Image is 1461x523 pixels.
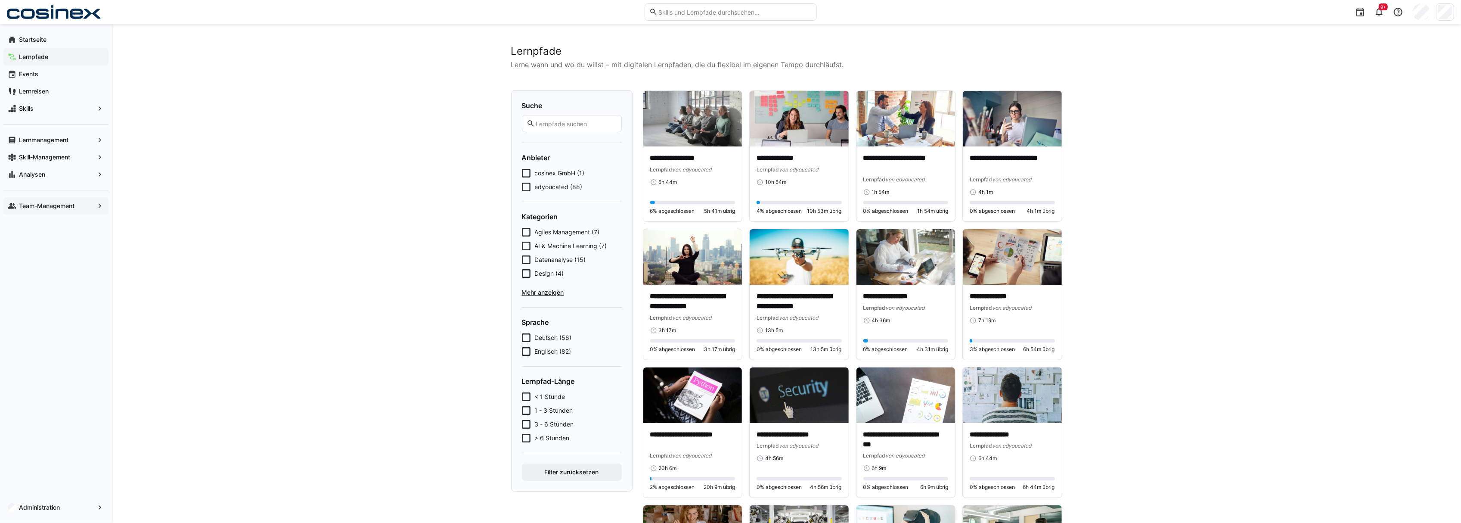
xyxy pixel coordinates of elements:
span: 9+ [1380,4,1386,9]
span: 0% abgeschlossen [650,346,695,353]
span: Filter zurücksetzen [543,468,600,476]
span: 4h 1m übrig [1027,208,1055,215]
span: Datenanalyse (15) [535,255,586,264]
span: Lernpfad [863,452,886,459]
span: cosinex GmbH (1) [535,169,585,177]
span: von edyoucated [779,314,818,321]
span: 20h 6m [659,465,677,472]
img: image [856,229,955,285]
span: 6h 9m übrig [920,484,948,491]
img: image [963,229,1062,285]
span: Lernpfad [970,442,992,449]
span: von edyoucated [992,176,1031,183]
span: Lernpfad [970,305,992,311]
span: 1h 54m übrig [917,208,948,215]
span: 4h 36m [872,317,890,324]
span: von edyoucated [886,452,925,459]
img: image [750,367,849,423]
img: image [963,91,1062,146]
span: von edyoucated [673,314,712,321]
span: > 6 Stunden [535,434,570,442]
button: Filter zurücksetzen [522,464,622,481]
img: image [643,229,742,285]
h2: Lernpfade [511,45,1062,58]
span: 3 - 6 Stunden [535,420,574,429]
span: 5h 44m [659,179,677,186]
span: 4h 56m [765,455,783,462]
span: 6h 44m übrig [1023,484,1055,491]
span: 7h 19m [978,317,996,324]
h4: Kategorien [522,212,622,221]
span: von edyoucated [673,166,712,173]
span: < 1 Stunde [535,392,565,401]
span: 13h 5m [765,327,783,334]
span: Lernpfad [863,176,886,183]
span: 0% abgeschlossen [863,484,909,491]
span: 2% abgeschlossen [650,484,695,491]
img: image [750,91,849,146]
span: 0% abgeschlossen [863,208,909,215]
h4: Lernpfad-Länge [522,377,622,386]
span: edyoucated (88) [535,183,583,191]
span: von edyoucated [779,442,818,449]
span: von edyoucated [673,452,712,459]
img: image [750,229,849,285]
input: Skills und Lernpfade durchsuchen… [658,8,812,16]
img: image [963,367,1062,423]
span: Lernpfad [757,442,779,449]
span: AI & Machine Learning (7) [535,242,607,250]
span: von edyoucated [779,166,818,173]
img: image [643,91,742,146]
img: image [643,367,742,423]
span: 3h 17m [659,327,676,334]
span: von edyoucated [886,176,925,183]
span: 6h 44m [978,455,997,462]
span: 6h 9m [872,465,887,472]
span: von edyoucated [992,305,1031,311]
span: Englisch (82) [535,347,571,356]
span: Design (4) [535,269,564,278]
span: Lernpfad [970,176,992,183]
span: 4h 56m übrig [810,484,842,491]
span: 3% abgeschlossen [970,346,1015,353]
h4: Anbieter [522,153,622,162]
span: 4h 31m übrig [917,346,948,353]
span: 0% abgeschlossen [757,484,802,491]
span: 13h 5m übrig [811,346,842,353]
span: 4h 1m [978,189,993,196]
span: 0% abgeschlossen [970,208,1015,215]
span: 5h 41m übrig [704,208,735,215]
span: 1 - 3 Stunden [535,406,573,415]
span: 0% abgeschlossen [757,346,802,353]
span: Agiles Management (7) [535,228,600,237]
img: image [856,367,955,423]
span: 0% abgeschlossen [970,484,1015,491]
input: Lernpfade suchen [535,120,617,128]
span: 3h 17m übrig [704,346,735,353]
span: 10h 53m übrig [807,208,842,215]
span: Lernpfad [757,314,779,321]
span: Lernpfad [650,166,673,173]
span: von edyoucated [886,305,925,311]
h4: Suche [522,101,622,110]
span: 6% abgeschlossen [650,208,695,215]
span: Lernpfad [757,166,779,173]
span: 1h 54m [872,189,890,196]
p: Lerne wann und wo du willst – mit digitalen Lernpfaden, die du flexibel im eigenen Tempo durchläu... [511,59,1062,70]
h4: Sprache [522,318,622,327]
span: Mehr anzeigen [522,288,622,297]
span: 6h 54m übrig [1024,346,1055,353]
span: 20h 9m übrig [704,484,735,491]
span: 10h 54m [765,179,786,186]
span: Lernpfad [863,305,886,311]
span: von edyoucated [992,442,1031,449]
span: Deutsch (56) [535,333,572,342]
span: 6% abgeschlossen [863,346,908,353]
img: image [856,91,955,146]
span: 4% abgeschlossen [757,208,802,215]
span: Lernpfad [650,452,673,459]
span: Lernpfad [650,314,673,321]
